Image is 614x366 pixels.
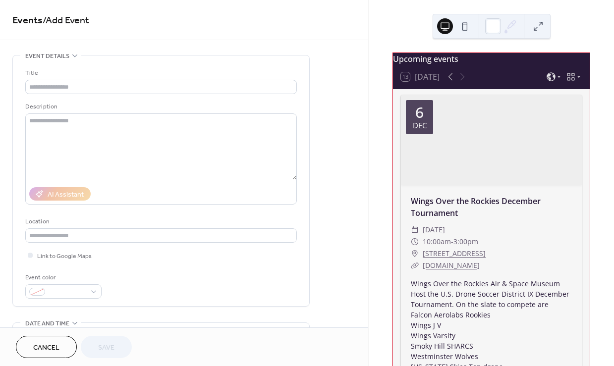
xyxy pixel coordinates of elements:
div: Title [25,68,295,78]
a: [DOMAIN_NAME] [423,261,480,270]
button: Cancel [16,336,77,358]
a: Wings Over the Rockies December Tournament [411,196,541,218]
div: ​ [411,236,419,248]
span: Link to Google Maps [37,251,92,261]
a: [STREET_ADDRESS] [423,248,486,260]
div: ​ [411,260,419,271]
div: ​ [411,224,419,236]
div: Dec [413,122,427,129]
span: Cancel [33,343,59,353]
span: - [451,236,453,248]
span: / Add Event [43,11,89,30]
span: 10:00am [423,236,451,248]
div: Upcoming events [393,53,590,65]
div: 6 [415,105,424,120]
div: Description [25,102,295,112]
div: Location [25,216,295,227]
div: ​ [411,248,419,260]
div: Event color [25,272,100,283]
span: Date and time [25,318,69,329]
span: 3:00pm [453,236,478,248]
a: Events [12,11,43,30]
span: [DATE] [423,224,445,236]
span: Event details [25,51,69,61]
